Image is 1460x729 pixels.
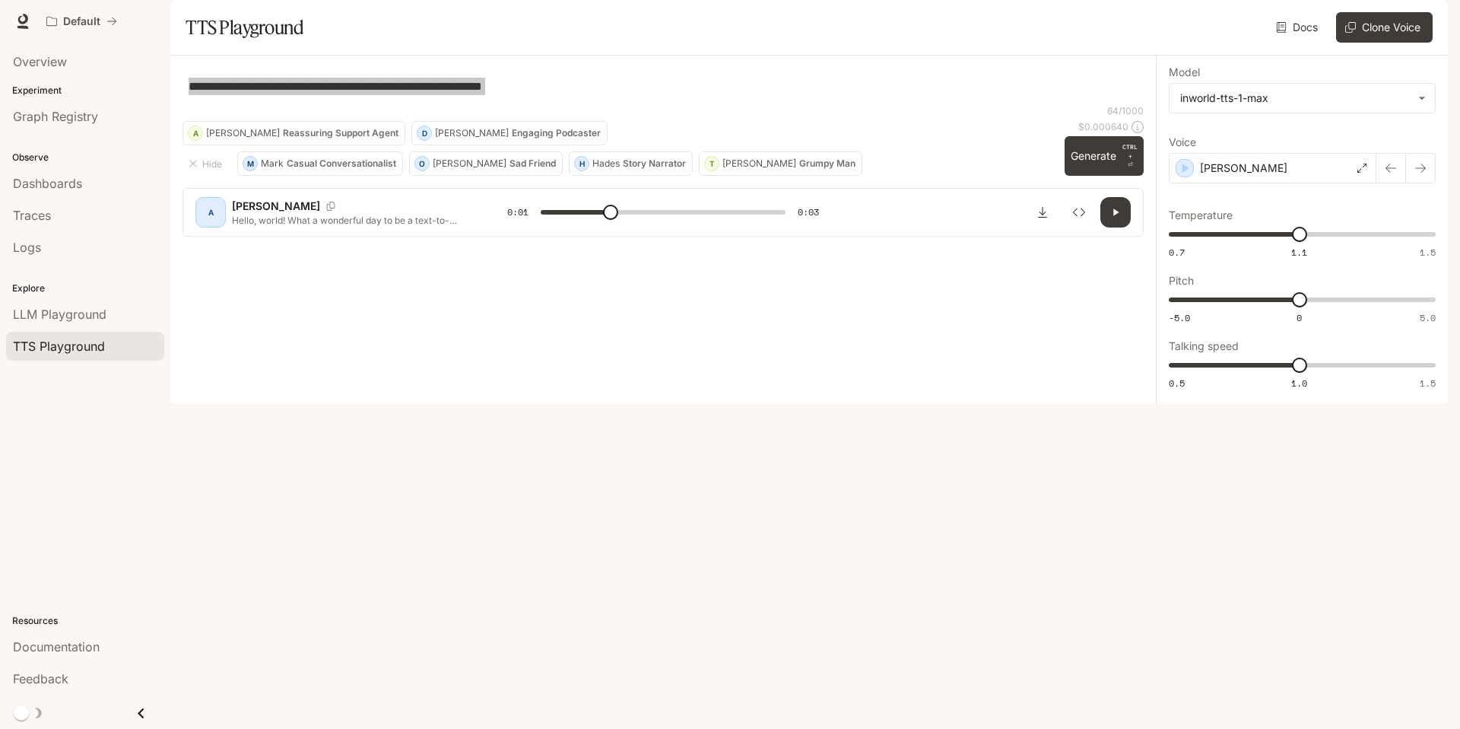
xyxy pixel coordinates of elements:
[433,159,506,168] p: [PERSON_NAME]
[1169,210,1233,221] p: Temperature
[1169,275,1194,286] p: Pitch
[798,205,819,220] span: 0:03
[705,151,719,176] div: T
[1122,142,1138,161] p: CTRL +
[1122,142,1138,170] p: ⏎
[592,159,620,168] p: Hades
[575,151,589,176] div: H
[409,151,563,176] button: O[PERSON_NAME]Sad Friend
[182,151,231,176] button: Hide
[1420,311,1436,324] span: 5.0
[415,151,429,176] div: O
[411,121,608,145] button: D[PERSON_NAME]Engaging Podcaster
[206,129,280,138] p: [PERSON_NAME]
[417,121,431,145] div: D
[287,159,396,168] p: Casual Conversationalist
[507,205,528,220] span: 0:01
[623,159,686,168] p: Story Narrator
[198,200,223,224] div: A
[1420,246,1436,259] span: 1.5
[1200,161,1287,176] p: [PERSON_NAME]
[1169,377,1185,390] span: 0.5
[799,159,855,168] p: Grumpy Man
[237,151,403,176] button: MMarkCasual Conversationalist
[283,129,398,138] p: Reassuring Support Agent
[186,12,303,43] h1: TTS Playground
[512,129,601,138] p: Engaging Podcaster
[699,151,862,176] button: T[PERSON_NAME]Grumpy Man
[722,159,796,168] p: [PERSON_NAME]
[1107,104,1144,117] p: 64 / 1000
[232,214,471,227] p: Hello, world! What a wonderful day to be a text-to-speech model!
[1170,84,1435,113] div: inworld-tts-1-max
[189,121,202,145] div: A
[1291,377,1307,390] span: 1.0
[182,121,405,145] button: A[PERSON_NAME]Reassuring Support Agent
[243,151,257,176] div: M
[569,151,693,176] button: HHadesStory Narrator
[320,202,341,211] button: Copy Voice ID
[1297,311,1302,324] span: 0
[1169,246,1185,259] span: 0.7
[435,129,509,138] p: [PERSON_NAME]
[1169,137,1196,148] p: Voice
[1169,67,1200,78] p: Model
[232,199,320,214] p: [PERSON_NAME]
[63,15,100,28] p: Default
[1065,136,1144,176] button: GenerateCTRL +⏎
[261,159,284,168] p: Mark
[509,159,556,168] p: Sad Friend
[1169,311,1190,324] span: -5.0
[40,6,124,37] button: All workspaces
[1169,341,1239,352] p: Talking speed
[1336,12,1433,43] button: Clone Voice
[1291,246,1307,259] span: 1.1
[1064,197,1094,228] button: Inspect
[1180,91,1411,106] div: inworld-tts-1-max
[1078,120,1128,133] p: $ 0.000640
[1027,197,1058,228] button: Download audio
[1273,12,1324,43] a: Docs
[1420,377,1436,390] span: 1.5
